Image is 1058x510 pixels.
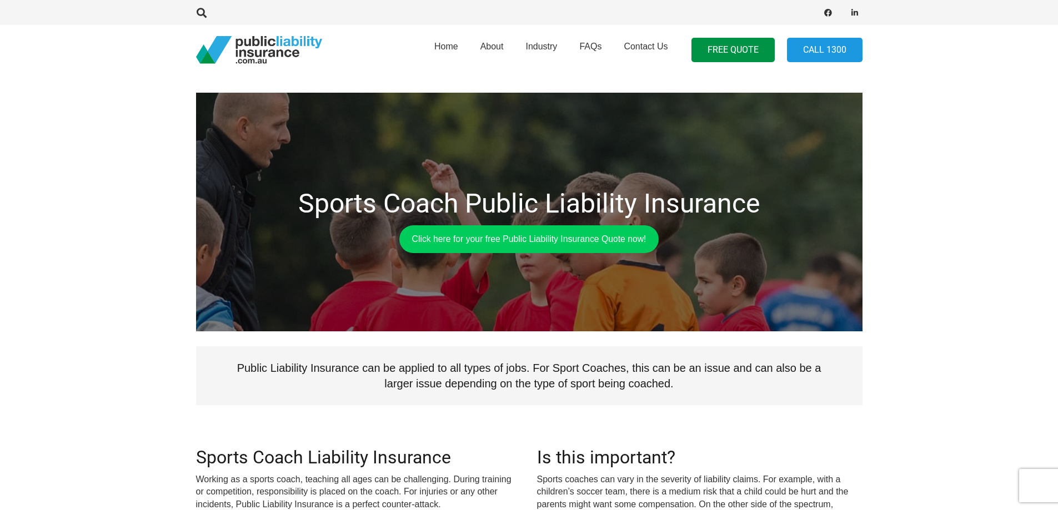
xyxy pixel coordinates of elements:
a: FAQs [568,22,613,78]
a: Facebook [820,5,836,21]
a: Home [423,22,469,78]
h2: Sports Coach Liability Insurance [196,447,522,468]
h2: Is this important? [537,447,863,468]
a: LinkedIn [847,5,863,21]
span: FAQs [579,42,601,51]
a: Industry [514,22,568,78]
p: Public Liability Insurance can be applied to all types of jobs. For Sport Coaches, this can be an... [196,346,863,405]
a: Call 1300 [787,38,863,63]
a: About [469,22,515,78]
a: pli_logotransparent [196,36,322,64]
a: Contact Us [613,22,679,78]
a: FREE QUOTE [691,38,775,63]
a: Search [191,8,213,18]
span: Contact Us [624,42,668,51]
h1: Sports Coach Public Liability Insurance [204,188,855,220]
span: Industry [525,42,557,51]
span: Home [434,42,458,51]
span: About [480,42,504,51]
a: Click here for your free Public Liability Insurance Quote now! [399,225,659,253]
